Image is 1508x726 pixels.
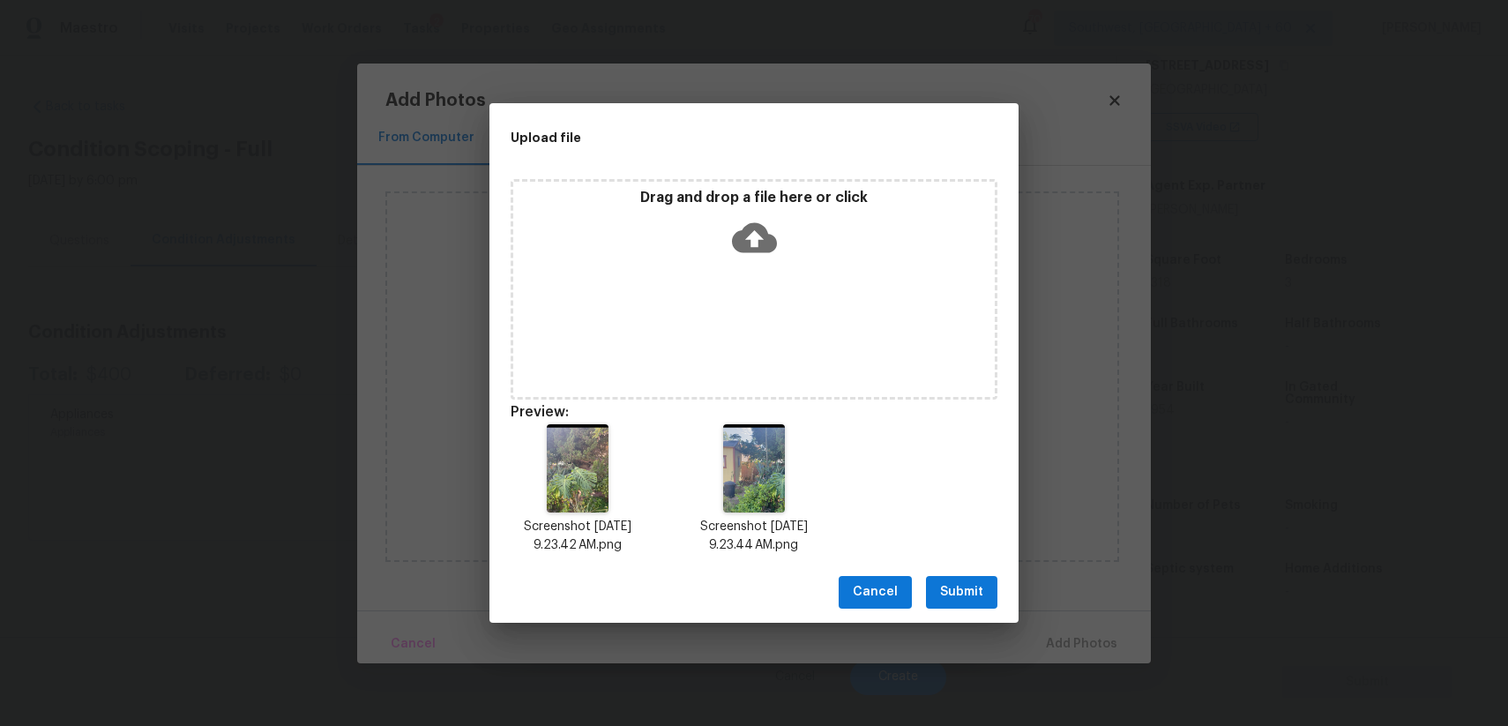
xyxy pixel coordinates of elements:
p: Screenshot [DATE] 9.23.42 AM.png [511,518,645,555]
h2: Upload file [511,128,918,147]
button: Submit [926,576,997,609]
img: AonQ3hJqIwXHAAAAAElFTkSuQmCC [547,424,608,513]
button: Cancel [839,576,912,609]
span: Submit [940,581,983,603]
p: Screenshot [DATE] 9.23.44 AM.png [687,518,821,555]
img: 47X8APxaj7T19K9AAAAAASUVORK5CYII= [723,424,784,513]
p: Drag and drop a file here or click [513,189,995,207]
span: Cancel [853,581,898,603]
